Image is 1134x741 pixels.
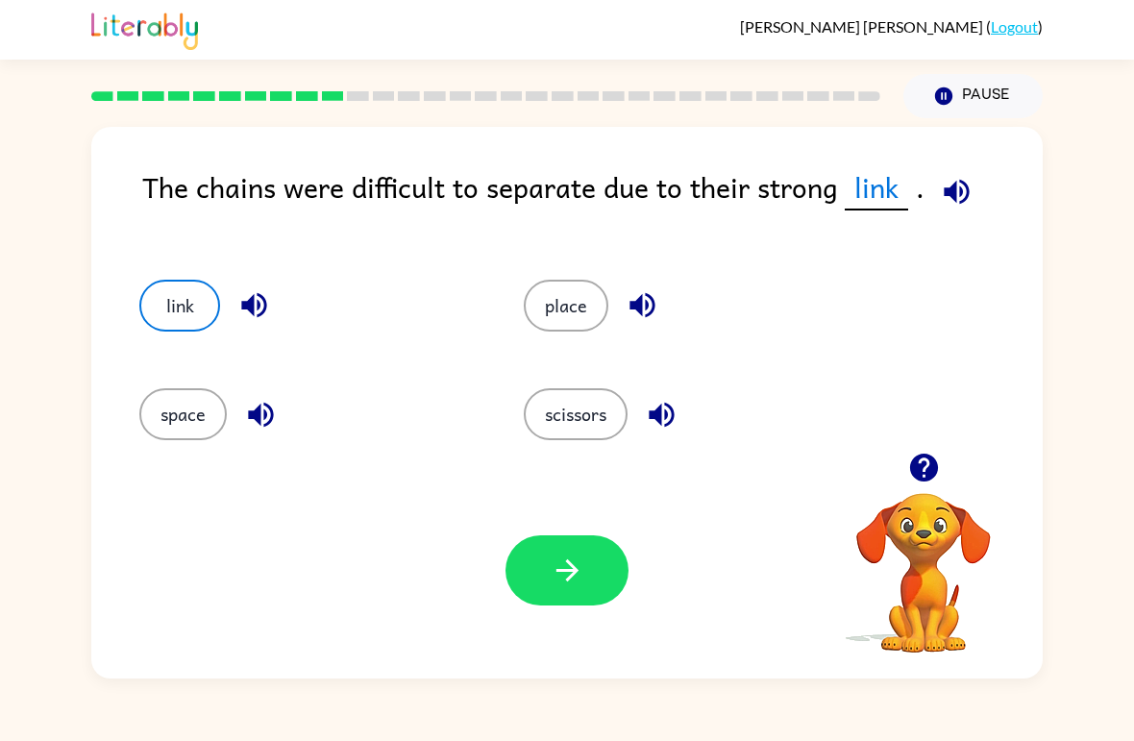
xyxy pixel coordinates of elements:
[524,280,608,332] button: place
[91,8,198,50] img: Literably
[139,280,220,332] button: link
[903,74,1043,118] button: Pause
[524,388,628,440] button: scissors
[139,388,227,440] button: space
[845,165,908,210] span: link
[991,17,1038,36] a: Logout
[740,17,1043,36] div: ( )
[142,165,1043,241] div: The chains were difficult to separate due to their strong .
[827,463,1020,655] video: Your browser must support playing .mp4 files to use Literably. Please try using another browser.
[740,17,986,36] span: [PERSON_NAME] [PERSON_NAME]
